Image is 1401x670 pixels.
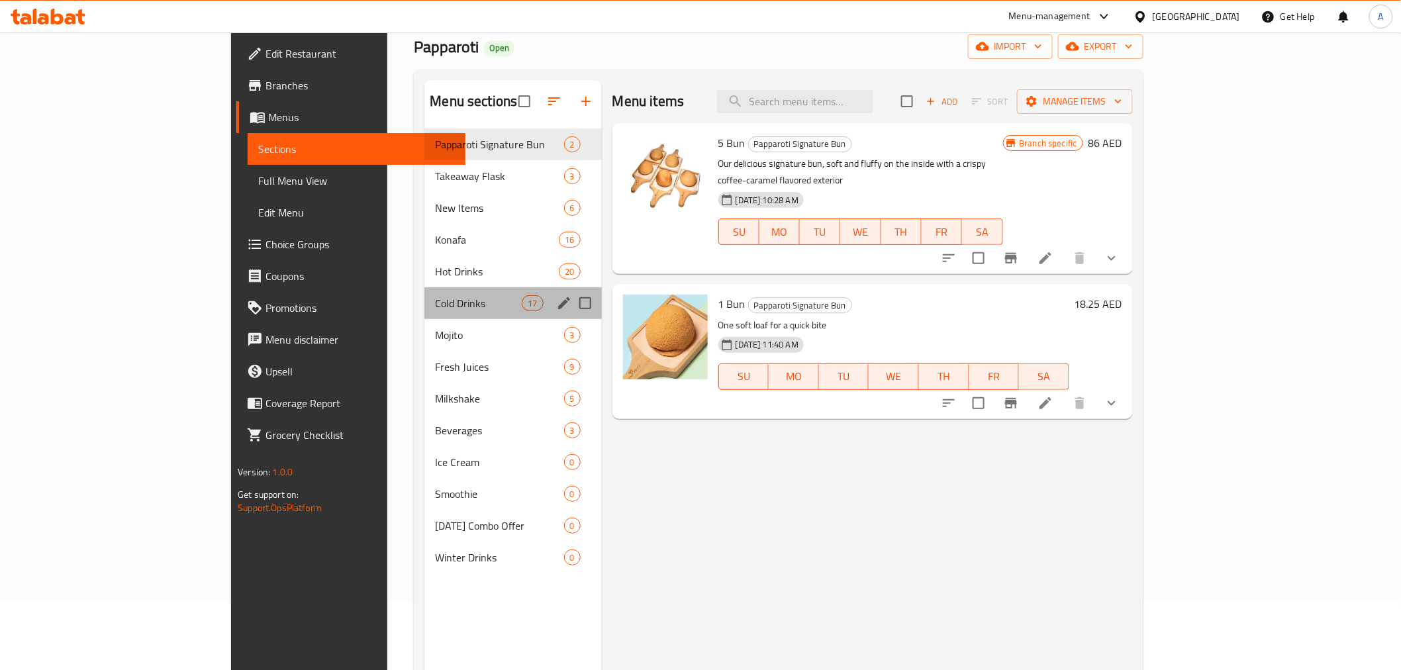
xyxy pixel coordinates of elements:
[554,293,574,313] button: edit
[266,268,454,284] span: Coupons
[924,367,964,386] span: TH
[435,168,563,184] span: Takeaway Flask
[424,256,601,287] div: Hot Drinks20
[718,294,746,314] span: 1 Bun
[1038,395,1053,411] a: Edit menu item
[1014,137,1083,150] span: Branch specific
[238,463,270,481] span: Version:
[435,391,563,407] span: Milkshake
[435,486,563,502] span: Smoothie
[748,136,852,152] div: Papparoti Signature Bun
[565,520,580,532] span: 0
[435,232,559,248] div: Konafa
[273,463,293,481] span: 1.0.0
[564,327,581,343] div: items
[887,222,916,242] span: TH
[484,40,514,56] div: Open
[236,387,465,419] a: Coverage Report
[1153,9,1240,24] div: [GEOGRAPHIC_DATA]
[564,359,581,375] div: items
[435,359,563,375] div: Fresh Juices
[845,222,875,242] span: WE
[424,542,601,573] div: Winter Drinks0
[424,192,601,224] div: New Items6
[435,550,563,565] div: Winter Drinks
[424,351,601,383] div: Fresh Juices9
[266,46,454,62] span: Edit Restaurant
[718,363,769,390] button: SU
[749,136,851,152] span: Papparoti Signature Bun
[748,297,852,313] div: Papparoti Signature Bun
[1096,387,1128,419] button: show more
[435,295,522,311] span: Cold Drinks
[435,136,563,152] span: Papparoti Signature Bun
[800,218,840,245] button: TU
[424,478,601,510] div: Smoothie0
[559,263,580,279] div: items
[1019,363,1069,390] button: SA
[266,300,454,316] span: Promotions
[933,387,965,419] button: sort-choices
[962,218,1002,245] button: SA
[266,363,454,379] span: Upsell
[266,332,454,348] span: Menu disclaimer
[765,222,795,242] span: MO
[236,324,465,356] a: Menu disclaimer
[893,87,921,115] span: Select section
[564,168,581,184] div: items
[824,367,864,386] span: TU
[435,518,563,534] span: [DATE] Combo Offer
[236,38,465,70] a: Edit Restaurant
[927,222,957,242] span: FR
[236,356,465,387] a: Upsell
[435,263,559,279] span: Hot Drinks
[749,298,851,313] span: Papparoti Signature Bun
[718,133,746,153] span: 5 Bun
[967,222,997,242] span: SA
[565,488,580,501] span: 0
[424,446,601,478] div: Ice Cream0
[236,101,465,133] a: Menus
[565,202,580,215] span: 6
[874,367,914,386] span: WE
[1069,38,1133,55] span: export
[840,218,881,245] button: WE
[424,128,601,160] div: Papparoti Signature Bun2
[435,327,563,343] span: Mojito
[564,391,581,407] div: items
[730,194,804,207] span: [DATE] 10:28 AM
[919,363,969,390] button: TH
[435,518,563,534] div: Ramadan Combo Offer
[718,218,759,245] button: SU
[522,297,542,310] span: 17
[565,551,580,564] span: 0
[424,510,601,542] div: [DATE] Combo Offer0
[724,222,754,242] span: SU
[424,319,601,351] div: Mojito3
[510,87,538,115] span: Select all sections
[266,395,454,411] span: Coverage Report
[565,361,580,373] span: 9
[435,200,563,216] span: New Items
[979,38,1042,55] span: import
[922,218,962,245] button: FR
[1075,295,1122,313] h6: 18.25 AED
[435,422,563,438] div: Beverages
[248,165,465,197] a: Full Menu View
[1017,89,1133,114] button: Manage items
[565,329,580,342] span: 3
[1088,134,1122,152] h6: 86 AED
[565,424,580,437] span: 3
[623,295,708,379] img: 1 Bun
[921,91,963,112] button: Add
[819,363,869,390] button: TU
[965,244,992,272] span: Select to update
[1064,387,1096,419] button: delete
[266,77,454,93] span: Branches
[1378,9,1384,24] span: A
[564,136,581,152] div: items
